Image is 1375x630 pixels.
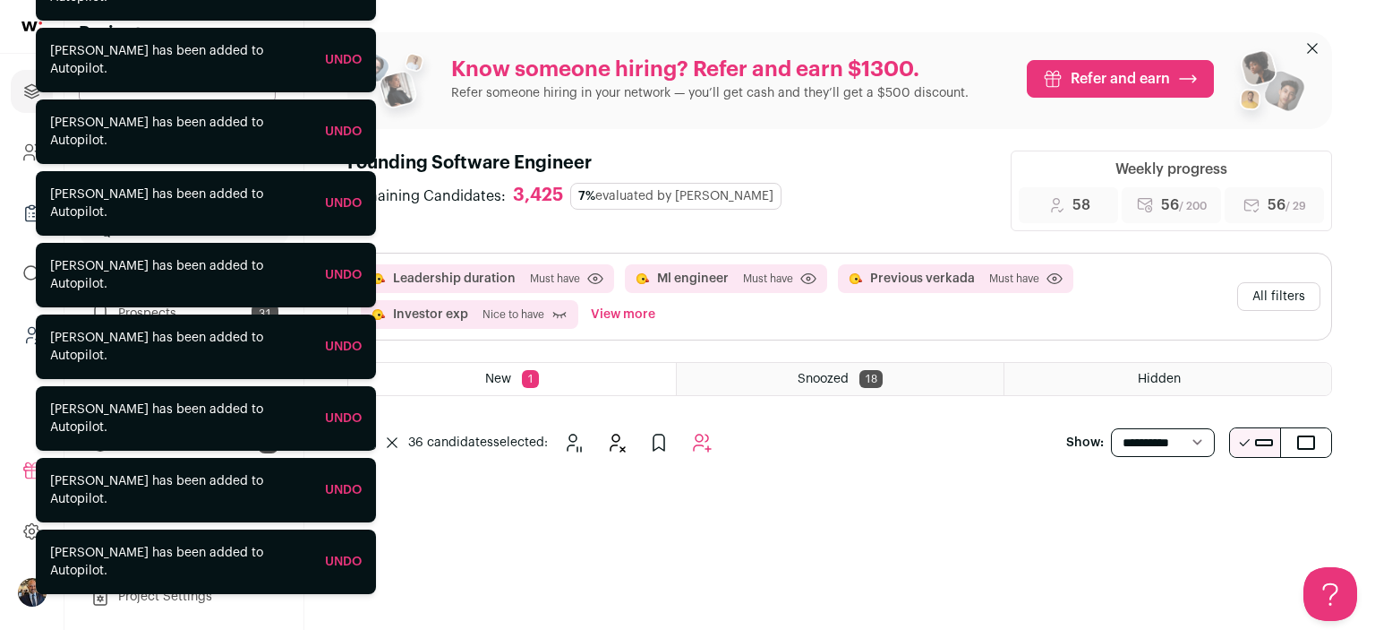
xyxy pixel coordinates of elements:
[798,373,849,385] span: Snoozed
[587,300,659,329] button: View more
[393,270,516,288] button: Leadership duration
[50,114,311,150] div: [PERSON_NAME] has been added to Autopilot.
[530,272,580,286] span: Must have
[50,329,311,365] div: [PERSON_NAME] has been added to Autopilot.
[451,56,969,84] p: Know someone hiring? Refer and earn $1300.
[555,425,591,461] button: Snooze
[18,578,47,607] button: Open dropdown
[1072,194,1090,216] span: 58
[50,472,311,508] div: [PERSON_NAME] has been added to Autopilot.
[50,257,311,293] div: [PERSON_NAME] has been added to Autopilot.
[325,54,362,66] a: Undo
[522,370,539,388] span: 1
[1115,159,1227,180] div: Weekly progress
[325,197,362,210] a: Undo
[1161,194,1207,216] span: 56
[451,84,969,102] p: Refer someone hiring in your network — you’ll get cash and they’ll get a $500 discount.
[657,270,729,288] button: Ml engineer
[50,401,311,436] div: [PERSON_NAME] has been added to Autopilot.
[11,192,53,235] a: Company Lists
[11,70,53,113] a: Projects
[21,22,42,31] img: wellfound-shorthand-0d5821cbd27db2630d0214b213865d53afaa358527fdda9d0ea32b1df1b89c2c.svg
[1027,60,1214,98] a: Refer and earn
[1237,282,1320,311] button: All filters
[989,272,1039,286] span: Must have
[1268,194,1306,216] span: 56
[1004,363,1331,395] a: Hidden
[50,186,311,221] div: [PERSON_NAME] has been added to Autopilot.
[11,131,53,174] a: Company and ATS Settings
[325,556,362,568] a: Undo
[325,125,362,138] a: Undo
[859,370,883,388] span: 18
[393,306,468,324] button: Investor exp
[513,185,563,207] div: 3,425
[408,436,493,449] span: 36 candidates
[347,151,781,176] h1: Founding Software Engineer
[325,269,362,281] a: Undo
[325,341,362,353] a: Undo
[1179,201,1207,211] span: / 200
[743,272,793,286] span: Must have
[598,425,634,461] button: Hide
[50,544,311,580] div: [PERSON_NAME] has been added to Autopilot.
[408,434,548,452] span: selected:
[50,42,311,78] div: [PERSON_NAME] has been added to Autopilot.
[677,363,1003,395] a: Snoozed 18
[570,183,781,210] div: evaluated by [PERSON_NAME]
[483,307,544,322] span: Nice to have
[684,425,720,461] button: Add to Autopilot
[325,412,362,425] a: Undo
[641,425,677,461] button: Add to Prospects
[325,484,362,496] a: Undo
[1303,567,1357,621] iframe: Help Scout Beacon - Open
[1066,434,1104,452] p: Show:
[485,373,511,385] span: New
[1285,201,1306,211] span: / 29
[1228,43,1307,129] img: referral_people_group_2-7c1ec42c15280f3369c0665c33c00ed472fd7f6af9dd0ec46c364f9a93ccf9a4.png
[578,190,595,203] span: 7%
[11,314,53,357] a: Leads (Backoffice)
[1138,373,1181,385] span: Hidden
[870,270,975,288] button: Previous verkada
[347,186,506,207] span: Remaining Candidates:
[18,578,47,607] img: 18202275-medium_jpg
[358,47,437,125] img: referral_people_group_1-3817b86375c0e7f77b15e9e1740954ef64e1f78137dd7e9f4ff27367cb2cd09a.png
